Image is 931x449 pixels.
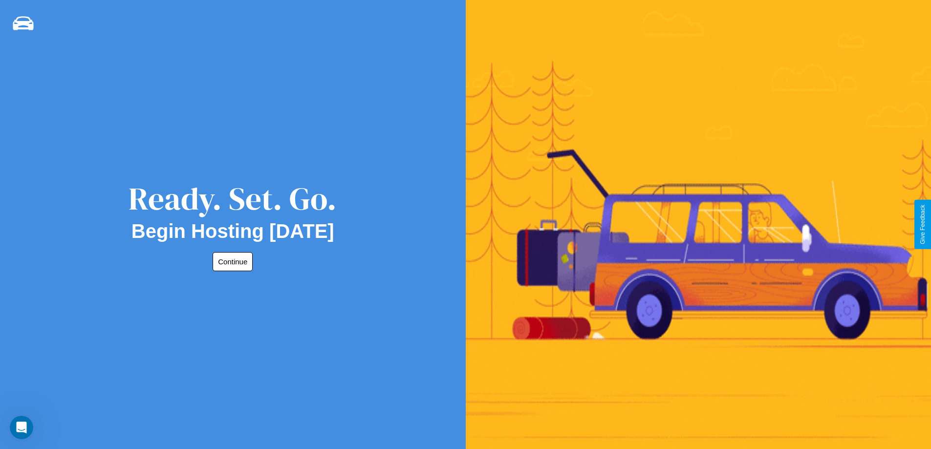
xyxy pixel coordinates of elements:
iframe: Intercom live chat [10,416,33,439]
h2: Begin Hosting [DATE] [131,220,334,242]
div: Ready. Set. Go. [129,177,337,220]
div: Give Feedback [919,205,926,244]
button: Continue [213,252,253,271]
